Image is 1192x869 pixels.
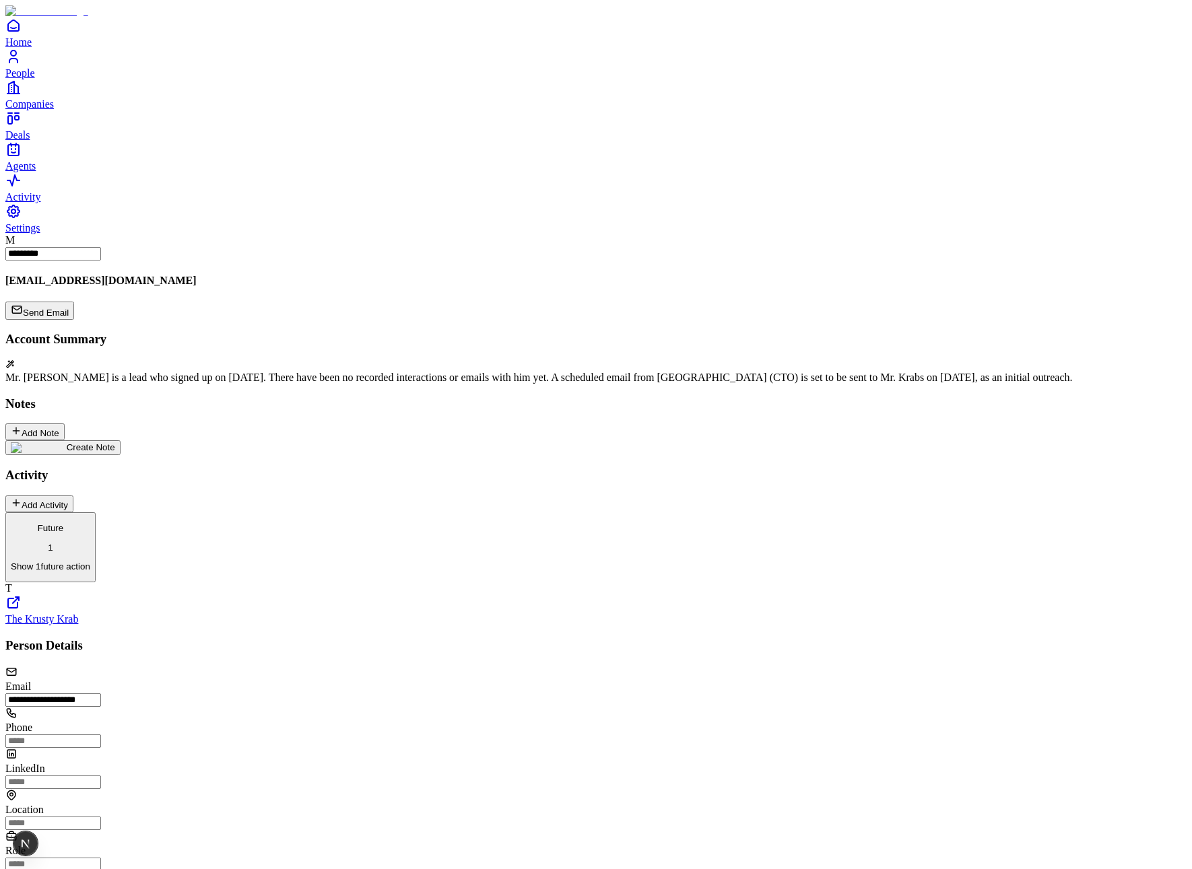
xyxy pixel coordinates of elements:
[5,332,1187,347] h3: Account Summary
[5,203,1187,234] a: Settings
[5,5,88,18] img: Item Brain Logo
[5,129,30,141] span: Deals
[5,18,1187,48] a: Home
[5,275,1187,287] h4: [EMAIL_ADDRESS][DOMAIN_NAME]
[11,523,90,533] p: Future
[11,442,67,453] img: create note
[5,681,1187,693] div: Email
[5,440,121,455] button: create noteCreate Note
[5,36,32,48] span: Home
[5,79,1187,110] a: Companies
[5,804,1187,816] div: Location
[5,372,1187,384] div: Mr. [PERSON_NAME] is a lead who signed up on [DATE]. There have been no recorded interactions or ...
[5,495,73,512] button: Add Activity
[5,582,1187,594] div: T
[5,468,1187,483] h3: Activity
[5,396,1187,411] h3: Notes
[5,638,1187,653] h3: Person Details
[5,222,40,234] span: Settings
[5,172,1187,203] a: Activity
[11,425,59,438] div: Add Note
[5,512,96,582] button: Future1Show 1future action
[5,302,74,320] button: Send Email
[5,763,1187,775] div: LinkedIn
[5,423,65,440] button: Add Note
[5,845,1187,857] div: Role
[5,98,54,110] span: Companies
[5,234,1187,246] div: M
[11,543,90,553] div: 1
[67,442,115,452] span: Create Note
[5,48,1187,79] a: People
[5,613,78,625] a: The Krusty Krab
[5,141,1187,172] a: Agents
[5,67,35,79] span: People
[5,160,36,172] span: Agents
[5,722,1187,734] div: Phone
[5,191,40,203] span: Activity
[11,561,90,571] p: Show 1 future action
[5,110,1187,141] a: Deals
